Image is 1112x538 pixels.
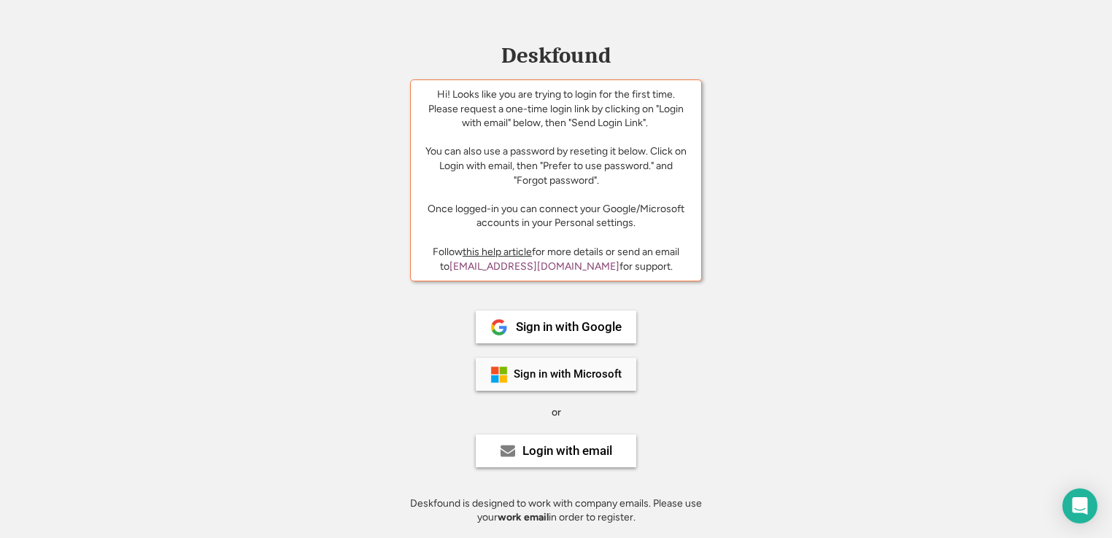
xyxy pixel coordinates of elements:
a: this help article [463,246,532,258]
div: Deskfound is designed to work with company emails. Please use your in order to register. [392,496,720,525]
div: Sign in with Microsoft [514,369,622,380]
strong: work email [498,511,549,523]
div: or [552,405,561,420]
div: Hi! Looks like you are trying to login for the first time. Please request a one-time login link b... [422,87,690,230]
div: Deskfound [494,44,618,67]
img: 1024px-Google__G__Logo.svg.png [490,319,508,336]
a: [EMAIL_ADDRESS][DOMAIN_NAME] [449,260,619,273]
div: Sign in with Google [516,321,622,333]
div: Open Intercom Messenger [1062,488,1097,523]
div: Login with email [522,445,612,457]
img: ms-symbollockup_mssymbol_19.png [490,366,508,383]
div: Follow for more details or send an email to for support. [422,245,690,273]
